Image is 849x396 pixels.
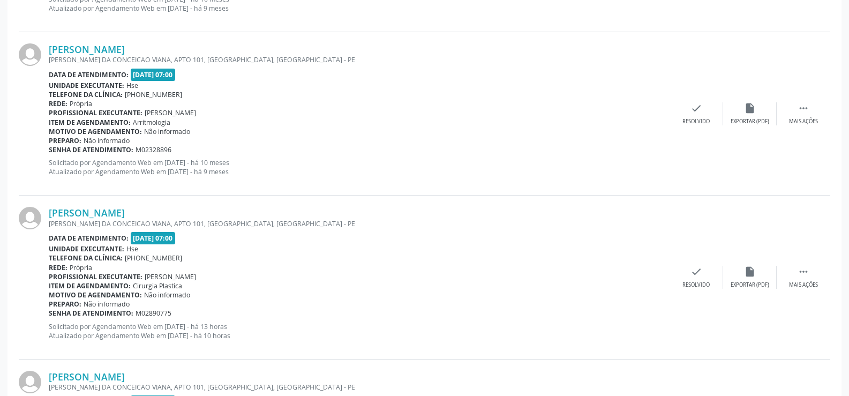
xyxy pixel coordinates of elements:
span: Não informado [84,300,130,309]
span: Cirurgia Plastica [133,281,182,290]
i:  [798,102,809,114]
img: img [19,43,41,66]
span: [PERSON_NAME] [145,272,196,281]
i: check [690,102,702,114]
span: Arritmologia [133,118,170,127]
b: Telefone da clínica: [49,90,123,99]
b: Preparo: [49,300,81,309]
a: [PERSON_NAME] [49,207,125,219]
span: [PHONE_NUMBER] [125,253,182,263]
span: Própria [70,263,92,272]
div: Exportar (PDF) [731,281,769,289]
i:  [798,266,809,278]
i: check [690,266,702,278]
b: Item de agendamento: [49,118,131,127]
b: Telefone da clínica: [49,253,123,263]
div: Resolvido [682,281,710,289]
b: Unidade executante: [49,244,124,253]
div: [PERSON_NAME] DA CONCEICAO VIANA, APTO 101, [GEOGRAPHIC_DATA], [GEOGRAPHIC_DATA] - PE [49,383,670,392]
div: [PERSON_NAME] DA CONCEICAO VIANA, APTO 101, [GEOGRAPHIC_DATA], [GEOGRAPHIC_DATA] - PE [49,55,670,64]
i: insert_drive_file [744,102,756,114]
span: Não informado [144,127,190,136]
span: Não informado [144,290,190,300]
div: Mais ações [789,118,818,125]
span: [PHONE_NUMBER] [125,90,182,99]
p: Solicitado por Agendamento Web em [DATE] - há 10 meses Atualizado por Agendamento Web em [DATE] -... [49,158,670,176]
span: M02328896 [136,145,171,154]
b: Data de atendimento: [49,234,129,243]
b: Motivo de agendamento: [49,127,142,136]
b: Motivo de agendamento: [49,290,142,300]
span: Não informado [84,136,130,145]
b: Profissional executante: [49,108,142,117]
img: img [19,371,41,393]
b: Item de agendamento: [49,281,131,290]
span: [PERSON_NAME] [145,108,196,117]
b: Rede: [49,263,67,272]
b: Unidade executante: [49,81,124,90]
span: M02890775 [136,309,171,318]
div: [PERSON_NAME] DA CONCEICAO VIANA, APTO 101, [GEOGRAPHIC_DATA], [GEOGRAPHIC_DATA] - PE [49,219,670,228]
i: insert_drive_file [744,266,756,278]
b: Rede: [49,99,67,108]
a: [PERSON_NAME] [49,43,125,55]
span: Hse [126,244,138,253]
img: img [19,207,41,229]
b: Preparo: [49,136,81,145]
b: Data de atendimento: [49,70,129,79]
b: Senha de atendimento: [49,309,133,318]
p: Solicitado por Agendamento Web em [DATE] - há 13 horas Atualizado por Agendamento Web em [DATE] -... [49,322,670,340]
b: Senha de atendimento: [49,145,133,154]
span: Hse [126,81,138,90]
div: Mais ações [789,281,818,289]
span: [DATE] 07:00 [131,69,176,81]
span: Própria [70,99,92,108]
a: [PERSON_NAME] [49,371,125,383]
span: [DATE] 07:00 [131,232,176,244]
b: Profissional executante: [49,272,142,281]
div: Exportar (PDF) [731,118,769,125]
div: Resolvido [682,118,710,125]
